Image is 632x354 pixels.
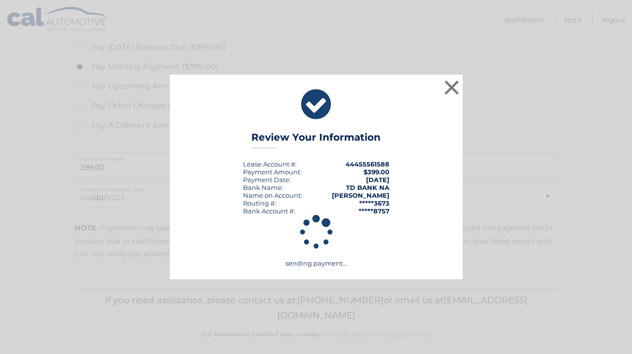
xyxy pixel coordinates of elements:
div: sending payment... [182,215,450,268]
strong: [PERSON_NAME] [332,191,389,199]
button: × [442,78,462,97]
strong: TD BANK NA [346,184,389,191]
span: [DATE] [366,176,389,184]
div: Bank Name: [243,184,283,191]
span: Payment Date [243,176,289,184]
div: : [243,176,291,184]
div: Payment Amount: [243,168,302,176]
div: Routing #: [243,199,276,207]
h3: Review Your Information [251,131,381,148]
strong: 44455561588 [346,160,389,168]
div: Name on Account: [243,191,302,199]
div: Lease Account #: [243,160,297,168]
div: Bank Account #: [243,207,295,215]
span: $399.00 [364,168,389,176]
